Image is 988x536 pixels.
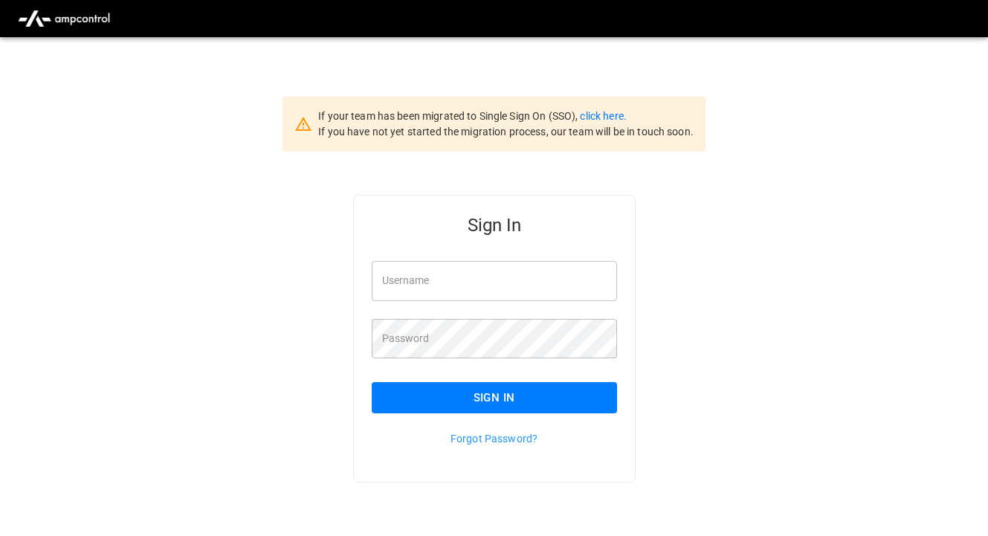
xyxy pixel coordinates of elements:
[372,382,617,413] button: Sign In
[372,213,617,237] h5: Sign In
[318,126,694,138] span: If you have not yet started the migration process, our team will be in touch soon.
[12,4,116,33] img: ampcontrol.io logo
[372,431,617,446] p: Forgot Password?
[580,110,626,122] a: click here.
[318,110,580,122] span: If your team has been migrated to Single Sign On (SSO),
